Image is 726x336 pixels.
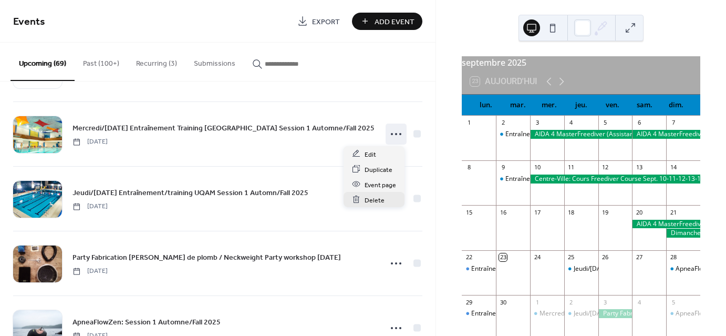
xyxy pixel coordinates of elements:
div: 4 [567,119,575,127]
div: 29 [465,298,473,306]
div: Entraînement Dirigé AVANCÉ/Advanced Training Session 1 Automne/Fall 2025 [462,309,496,318]
div: jeu. [565,95,597,116]
button: Submissions [185,43,244,80]
div: septembre 2025 [462,56,700,69]
span: Jeudi/[DATE] Entraînement/training UQAM Session 1 Automn/Fall 2025 [72,188,308,199]
div: 6 [635,119,643,127]
div: 8 [465,164,473,171]
span: Edit [365,149,376,160]
div: 21 [669,208,677,216]
span: Export [312,16,340,27]
a: ApneaFlowZen: Session 1 Automne/Fall 2025 [72,316,221,328]
div: mar. [502,95,533,116]
div: 18 [567,208,575,216]
div: dim. [660,95,692,116]
button: Recurring (3) [128,43,185,80]
div: 14 [669,164,677,171]
span: Add Event [375,16,414,27]
span: Events [13,12,45,32]
div: Entraînement Dirigé AVANCÉ/Advanced Training Session 1 Automne/Fall 2025 [471,264,700,273]
div: 5 [601,119,609,127]
a: Party Fabrication [PERSON_NAME] de plomb / Neckweight Party workshop [DATE] [72,251,341,263]
div: 2 [499,119,507,127]
div: Party Fabrication Collier de plomb / Neckweight Party workshop Oct.2025 [598,309,632,318]
span: [DATE] [72,137,108,147]
div: 3 [601,298,609,306]
span: [DATE] [72,267,108,276]
div: 3 [533,119,541,127]
button: Upcoming (69) [11,43,75,81]
div: Entraînement Dirigé AVANCÉ/Advanced Training Session 1 Automne/Fall 2025 [471,309,700,318]
div: 24 [533,253,541,261]
div: ApneaFlowZen: Session 1 Automne/Fall 2025 [666,309,700,318]
span: Delete [365,195,385,206]
div: 1 [465,119,473,127]
button: Past (100+) [75,43,128,80]
span: [DATE] [72,202,108,211]
div: sam. [628,95,660,116]
span: Duplicate [365,164,392,175]
div: 2 [567,298,575,306]
div: Mercredi/Wednesday Entraînement Training Laval Session 1 Automne/Fall 2025 [530,309,564,318]
div: 7 [669,119,677,127]
div: 28 [669,253,677,261]
div: Jeudi/Thursday Entraînement/training UQAM Session 1 Automn/Fall 2025 [564,264,598,273]
div: Jeudi/Thursday Entraînement/training UQAM Session 1 Automn/Fall 2025 [564,309,598,318]
div: ven. [597,95,628,116]
div: 23 [499,253,507,261]
div: 30 [499,298,507,306]
div: 22 [465,253,473,261]
button: Add Event [352,13,422,30]
div: Centre-Ville: Cours Freediver Course Sept. 10-11-12-13-14 septembre 2025 [530,175,700,184]
div: 12 [601,164,609,171]
div: 26 [601,253,609,261]
span: Mercredi/[DATE] Entraînement Training [GEOGRAPHIC_DATA] Session 1 Automne/Fall 2025 [72,123,375,134]
a: Jeudi/[DATE] Entraînement/training UQAM Session 1 Automn/Fall 2025 [72,187,308,199]
div: mer. [534,95,565,116]
div: 17 [533,208,541,216]
div: 10 [533,164,541,171]
div: 19 [601,208,609,216]
div: lun. [470,95,502,116]
span: ApneaFlowZen: Session 1 Automne/Fall 2025 [72,317,221,328]
div: Entraînement Dirigé AVANCÉ/Advanced Training Session 1 Automne/Fall 2025 [462,264,496,273]
span: Event page [365,179,396,190]
a: Export [289,13,348,30]
div: 13 [635,164,643,171]
div: 16 [499,208,507,216]
a: Mercredi/[DATE] Entraînement Training [GEOGRAPHIC_DATA] Session 1 Automne/Fall 2025 [72,122,375,134]
div: Entraînements en profondeur/Coached Depth Training Mardi/Tues. Session 3 [496,130,530,139]
div: 20 [635,208,643,216]
div: 9 [499,164,507,171]
div: AIDA 4 MasterFreediver (Assistant-Instructor) Certification Sept. 2025 [530,130,632,139]
div: 5 [669,298,677,306]
div: 4 [635,298,643,306]
div: ApneaFlowZen: Session 1 Automne/Fall 2025 [666,264,700,273]
div: 1 [533,298,541,306]
div: 15 [465,208,473,216]
div: AIDA 4 MasterFreediver (Assistant-Instructor) Certification Sept. 2025 [632,220,700,229]
div: Dimanche/Sunday INITIATION-ApneaFlowZen-INTRO Sept. 21 sept. 2025 [666,229,700,238]
div: AIDA 4 MasterFreediver (Assistant-Instructor) Certification Sept. 2025 [632,130,700,139]
div: Entraînements en profondeur/Coached Depth Training Mardi/Tues. Session 3 [496,175,530,184]
span: Party Fabrication [PERSON_NAME] de plomb / Neckweight Party workshop [DATE] [72,252,341,263]
div: 11 [567,164,575,171]
div: 27 [635,253,643,261]
div: 25 [567,253,575,261]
